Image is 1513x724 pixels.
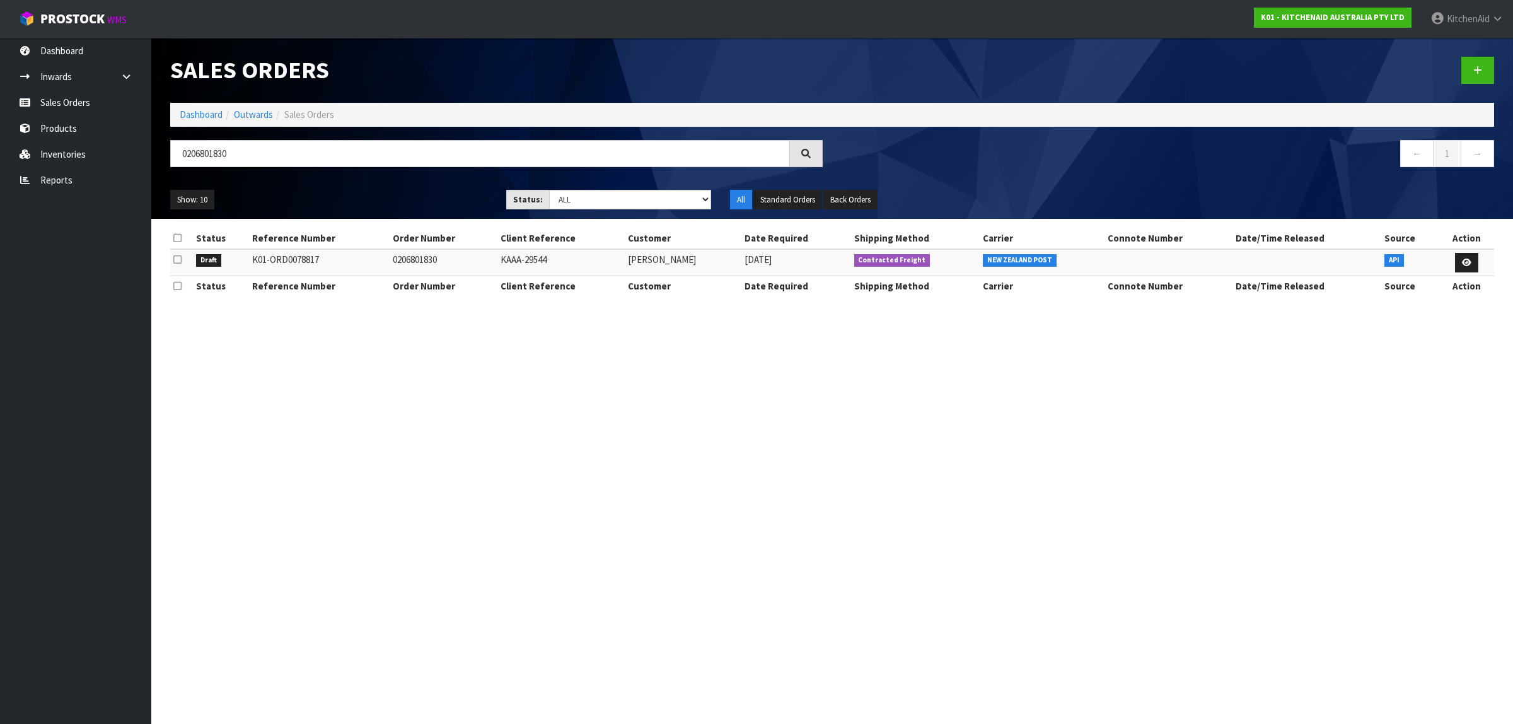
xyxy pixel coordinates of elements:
img: cube-alt.png [19,11,35,26]
a: 1 [1433,140,1461,167]
th: Connote Number [1104,276,1232,296]
th: Date/Time Released [1232,276,1382,296]
td: K01-ORD0078817 [249,249,390,276]
span: ProStock [40,11,105,27]
th: Carrier [980,228,1104,248]
strong: K01 - KITCHENAID AUSTRALIA PTY LTD [1261,12,1405,23]
th: Status [193,228,249,248]
th: Carrier [980,276,1104,296]
button: Standard Orders [753,190,822,210]
th: Customer [625,276,741,296]
h1: Sales Orders [170,57,823,83]
button: Show: 10 [170,190,214,210]
a: Dashboard [180,108,223,120]
button: All [730,190,752,210]
td: [PERSON_NAME] [625,249,741,276]
th: Date/Time Released [1232,228,1382,248]
td: KAAA-29544 [497,249,625,276]
span: [DATE] [745,254,772,266]
th: Connote Number [1104,228,1232,248]
a: → [1461,140,1494,167]
span: Sales Orders [284,108,334,120]
a: Outwards [234,108,273,120]
th: Reference Number [249,276,390,296]
th: Status [193,276,249,296]
span: Draft [196,254,221,267]
th: Client Reference [497,276,625,296]
span: KitchenAid [1447,13,1490,25]
span: Contracted Freight [854,254,930,267]
th: Client Reference [497,228,625,248]
strong: Status: [513,194,543,205]
th: Action [1440,228,1494,248]
th: Date Required [741,228,851,248]
a: ← [1400,140,1434,167]
th: Date Required [741,276,851,296]
th: Shipping Method [851,276,980,296]
th: Source [1381,228,1439,248]
nav: Page navigation [842,140,1494,171]
small: WMS [107,14,127,26]
span: API [1384,254,1404,267]
th: Reference Number [249,228,390,248]
th: Customer [625,228,741,248]
th: Order Number [390,228,497,248]
input: Search sales orders [170,140,790,167]
button: Back Orders [823,190,878,210]
span: NEW ZEALAND POST [983,254,1057,267]
th: Action [1440,276,1494,296]
th: Shipping Method [851,228,980,248]
td: 0206801830 [390,249,497,276]
th: Order Number [390,276,497,296]
th: Source [1381,276,1439,296]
